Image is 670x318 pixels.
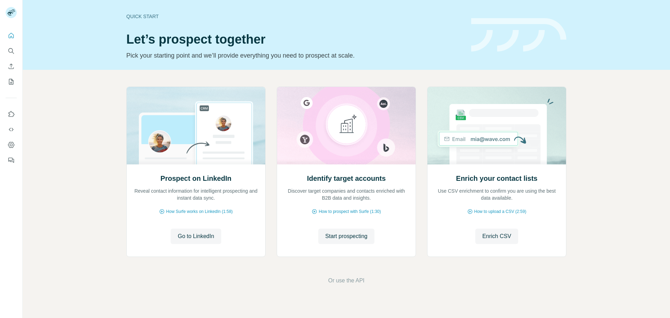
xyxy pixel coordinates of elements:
[318,229,374,244] button: Start prospecting
[471,18,566,52] img: banner
[126,13,463,20] div: Quick start
[284,187,409,201] p: Discover target companies and contacts enriched with B2B data and insights.
[474,208,526,215] span: How to upload a CSV (2:59)
[456,173,537,183] h2: Enrich your contact lists
[6,139,17,151] button: Dashboard
[171,229,221,244] button: Go to LinkedIn
[482,232,511,241] span: Enrich CSV
[325,232,367,241] span: Start prospecting
[328,276,364,285] button: Or use the API
[434,187,559,201] p: Use CSV enrichment to confirm you are using the best data available.
[6,60,17,73] button: Enrich CSV
[6,123,17,136] button: Use Surfe API
[277,87,416,164] img: Identify target accounts
[6,108,17,120] button: Use Surfe on LinkedIn
[475,229,518,244] button: Enrich CSV
[6,29,17,42] button: Quick start
[126,51,463,60] p: Pick your starting point and we’ll provide everything you need to prospect at scale.
[427,87,566,164] img: Enrich your contact lists
[319,208,381,215] span: How to prospect with Surfe (1:30)
[126,32,463,46] h1: Let’s prospect together
[6,45,17,57] button: Search
[126,87,266,164] img: Prospect on LinkedIn
[307,173,386,183] h2: Identify target accounts
[166,208,233,215] span: How Surfe works on LinkedIn (1:58)
[6,75,17,88] button: My lists
[134,187,258,201] p: Reveal contact information for intelligent prospecting and instant data sync.
[161,173,231,183] h2: Prospect on LinkedIn
[6,154,17,167] button: Feedback
[178,232,214,241] span: Go to LinkedIn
